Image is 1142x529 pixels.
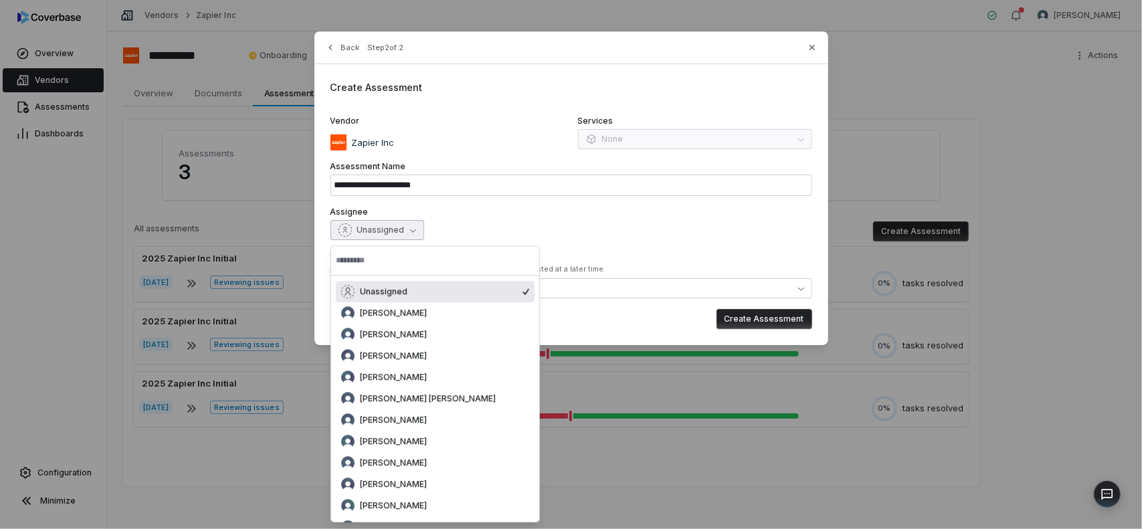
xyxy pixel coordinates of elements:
img: Achim Krauss avatar [341,349,355,362]
span: [PERSON_NAME] [360,479,427,490]
span: [PERSON_NAME] [360,329,427,340]
span: [PERSON_NAME] [360,436,427,447]
span: [PERSON_NAME] [360,308,427,318]
span: Unassigned [357,225,405,235]
img: Alexa Arias avatar [341,499,355,512]
span: Step 2 of 2 [368,43,404,53]
img: Ailton Santos avatar [341,413,355,427]
img: Ahmed Mohammed Farooq Ali avatar [341,392,355,405]
img: Adam Lacey avatar [341,371,355,384]
span: [PERSON_NAME] [360,372,427,383]
span: [PERSON_NAME] [360,457,427,468]
span: [PERSON_NAME] [PERSON_NAME] [360,393,496,404]
img: Aldo Garbayo Giusberti avatar [341,478,355,491]
img: Abhishek Deb avatar [341,306,355,320]
span: Unassigned [360,286,407,297]
img: Alan Silva avatar [341,456,355,469]
button: Create Assessment [717,309,812,329]
span: Vendor [330,116,360,126]
div: At least one control set is required, but this can be selected at a later time. [330,264,812,274]
img: Abidraza Mirza avatar [341,328,355,341]
img: Alan Faulkner avatar [341,435,355,448]
p: Zapier Inc [347,136,395,150]
label: Assessment Name [330,161,812,172]
span: [PERSON_NAME] [360,500,427,511]
label: Assignee [330,207,812,217]
span: [PERSON_NAME] [360,350,427,361]
button: Back [321,35,364,60]
label: Services [578,116,812,126]
span: [PERSON_NAME] [360,415,427,425]
label: Control Sets [330,251,812,261]
span: Create Assessment [330,82,423,93]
